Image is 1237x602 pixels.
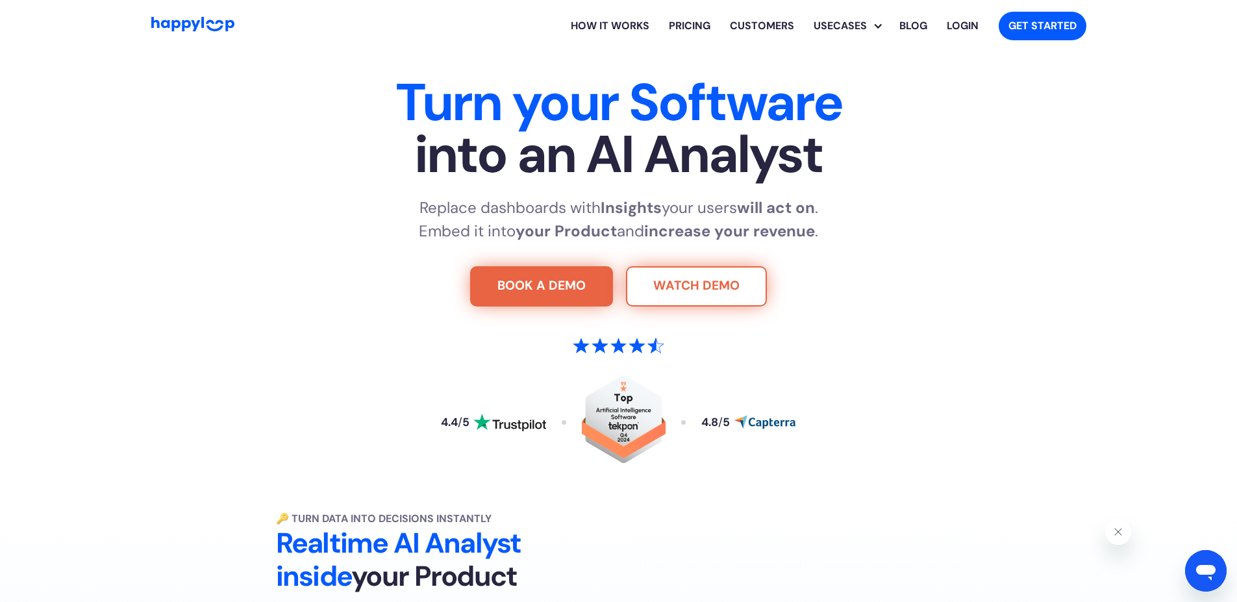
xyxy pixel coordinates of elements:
iframe: Button to launch messaging window [1185,550,1227,592]
span: / [718,415,723,429]
a: Learn how HappyLoop works [720,5,804,47]
div: Usecases [804,18,877,34]
div: Explore HappyLoop use cases [804,5,890,47]
strong: increase your revenue [644,221,815,241]
img: HappyLoop Logo [151,17,234,32]
a: View HappyLoop pricing plans [659,5,720,47]
a: Read reviews about HappyLoop on Trustpilot [441,414,546,432]
a: Read reviews about HappyLoop on Capterra [701,415,796,429]
a: Visit the HappyLoop blog for insights [890,5,937,47]
a: Watch Demo [626,266,767,307]
a: Go to Home Page [151,17,234,35]
span: your Product [351,558,517,594]
strong: 🔑 Turn Data into Decisions Instantly [276,512,492,525]
span: Hi. Need any help? [8,9,94,19]
div: 4.4 5 [441,417,469,429]
strong: your Product [516,221,617,241]
div: 4.8 5 [701,417,730,429]
a: Try For Free [470,266,613,307]
a: Learn how HappyLoop works [561,5,659,47]
span: / [458,415,462,429]
strong: will act on [737,197,815,218]
strong: Insights [601,197,662,218]
a: Get started with HappyLoop [999,12,1086,40]
h2: Realtime AI Analyst inside [276,527,606,594]
p: Replace dashboards with your users . Embed it into and . [419,196,818,243]
iframe: Close message [1105,519,1131,545]
span: into an AI Analyst [214,129,1024,181]
h1: Turn your Software [214,77,1024,181]
a: Read reviews about HappyLoop on Tekpon [582,375,666,470]
div: Usecases [814,5,890,47]
a: Log in to your HappyLoop account [937,5,988,47]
